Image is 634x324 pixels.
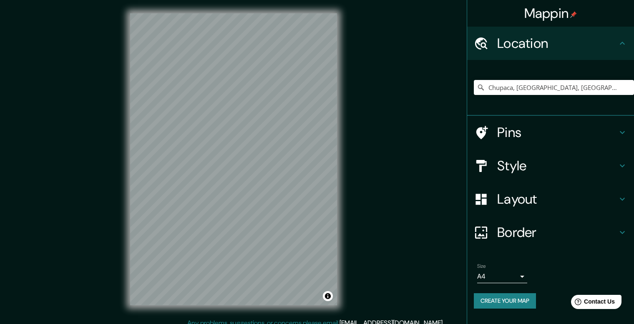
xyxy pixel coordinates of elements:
[497,191,617,207] h4: Layout
[467,182,634,216] div: Layout
[467,116,634,149] div: Pins
[497,124,617,141] h4: Pins
[497,224,617,241] h4: Border
[323,291,333,301] button: Toggle attribution
[560,292,625,315] iframe: Help widget launcher
[467,149,634,182] div: Style
[497,35,617,52] h4: Location
[467,27,634,60] div: Location
[570,11,577,18] img: pin-icon.png
[477,263,486,270] label: Size
[474,293,536,309] button: Create your map
[524,5,577,22] h4: Mappin
[467,216,634,249] div: Border
[497,157,617,174] h4: Style
[474,80,634,95] input: Pick your city or area
[130,13,337,305] canvas: Map
[477,270,527,283] div: A4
